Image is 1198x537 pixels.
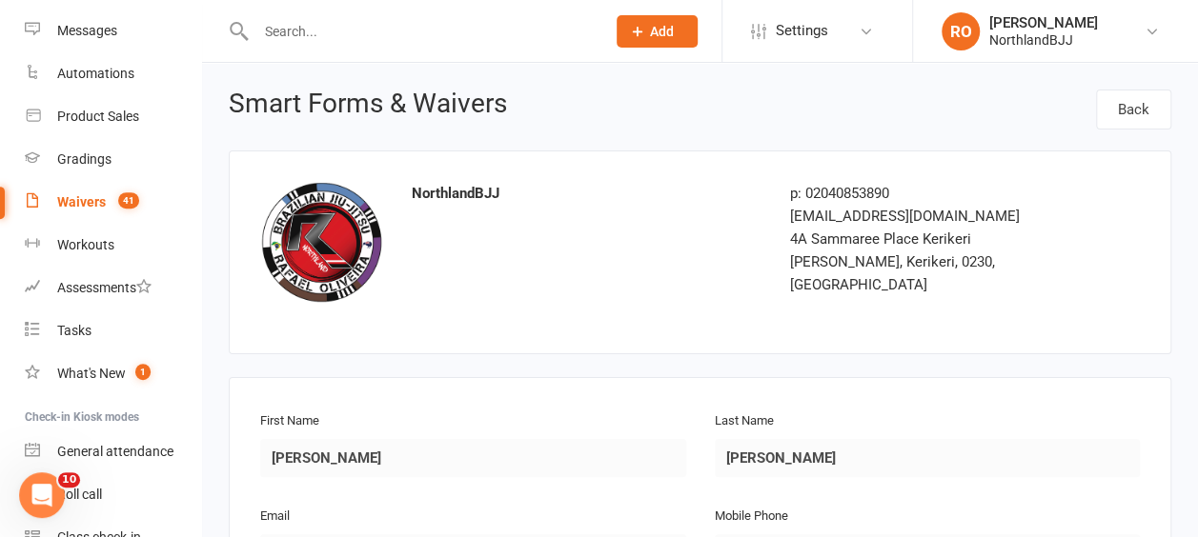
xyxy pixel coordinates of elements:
a: Product Sales [25,95,201,138]
a: Automations [25,52,201,95]
label: Last Name [715,411,774,431]
input: Search... [250,18,592,45]
div: Waivers [57,194,106,209]
a: Gradings [25,138,201,181]
div: Gradings [57,151,112,167]
label: Mobile Phone [715,507,788,527]
img: 79967ea3-eab3-4b7b-9c69-af0050493c3c.png [260,182,383,303]
label: First Name [260,411,319,431]
button: Add [617,15,698,48]
span: Settings [776,10,828,52]
div: Workouts [57,237,114,252]
div: Tasks [57,323,91,338]
strong: NorthlandBJJ [412,185,499,202]
div: RO [942,12,980,50]
label: Email [260,507,290,527]
span: Add [650,24,674,39]
div: 4A Sammaree Place Kerikeri [790,228,1065,250]
a: Messages [25,10,201,52]
div: General attendance [57,444,173,459]
a: Assessments [25,267,201,309]
a: Roll call [25,473,201,516]
div: p: 02040853890 [790,182,1065,205]
div: Assessments [57,280,152,295]
a: What's New1 [25,352,201,395]
a: Tasks [25,309,201,352]
div: [EMAIL_ADDRESS][DOMAIN_NAME] [790,205,1065,228]
div: [PERSON_NAME], Kerikeri, 0230, [GEOGRAPHIC_DATA] [790,250,1065,296]
iframe: Intercom live chat [19,472,65,518]
div: Roll call [57,487,102,502]
div: NorthlandBJJ [989,31,1098,49]
div: Messages [57,23,117,38]
div: Product Sales [57,109,139,124]
div: [PERSON_NAME] [989,14,1098,31]
span: 10 [58,472,80,487]
div: What's New [57,366,126,381]
div: Automations [57,66,134,81]
span: 1 [135,364,151,380]
a: Back [1096,89,1171,129]
a: Waivers 41 [25,181,201,224]
a: General attendance kiosk mode [25,430,201,473]
a: Workouts [25,224,201,267]
span: 41 [118,192,139,209]
h1: Smart Forms & Waivers [229,89,507,124]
